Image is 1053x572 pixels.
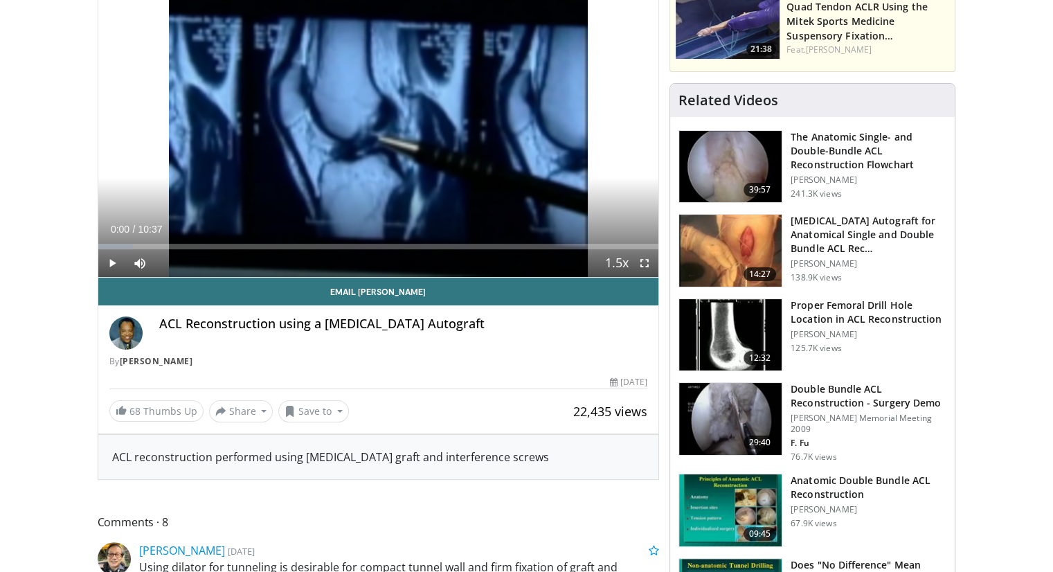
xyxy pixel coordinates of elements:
span: 21:38 [746,43,776,55]
h4: Related Videos [678,92,778,109]
p: 125.7K views [791,343,841,354]
div: [DATE] [610,376,647,388]
a: [PERSON_NAME] [806,44,872,55]
img: Fu_0_3.png.150x105_q85_crop-smart_upscale.jpg [679,131,782,203]
span: 09:45 [744,527,777,541]
a: 29:40 Double Bundle ACL Reconstruction - Surgery Demo [PERSON_NAME] Memorial Meeting 2009 F. Fu 7... [678,382,946,463]
span: 10:37 [138,224,162,235]
span: 14:27 [744,267,777,281]
img: Title_01_100001165_3.jpg.150x105_q85_crop-smart_upscale.jpg [679,299,782,371]
a: [PERSON_NAME] [139,543,225,558]
a: 39:57 The Anatomic Single- and Double-Bundle ACL Reconstruction Flowchart [PERSON_NAME] 241.3K views [678,130,946,204]
span: 22,435 views [573,403,647,420]
button: Fullscreen [631,249,658,277]
button: Play [98,249,126,277]
span: 68 [129,404,141,418]
span: 12:32 [744,351,777,365]
h3: Anatomic Double Bundle ACL Reconstruction [791,474,946,501]
span: / [133,224,136,235]
a: Email [PERSON_NAME] [98,278,659,305]
p: [PERSON_NAME] [791,258,946,269]
small: [DATE] [228,545,255,557]
p: [PERSON_NAME] Memorial Meeting 2009 [791,413,946,435]
div: Feat. [786,44,949,56]
h3: [MEDICAL_DATA] Autograft for Anatomical Single and Double Bundle ACL Rec… [791,214,946,256]
img: 281064_0003_1.png.150x105_q85_crop-smart_upscale.jpg [679,215,782,287]
span: 29:40 [744,436,777,449]
p: 138.9K views [791,272,841,283]
button: Mute [126,249,154,277]
a: 09:45 Anatomic Double Bundle ACL Reconstruction [PERSON_NAME] 67.9K views [678,474,946,547]
p: 76.7K views [791,452,836,463]
div: Progress Bar [98,244,659,249]
span: Comments 8 [98,513,660,531]
p: 67.9K views [791,518,836,529]
span: 0:00 [111,224,129,235]
button: Share [209,400,273,422]
p: 241.3K views [791,188,841,199]
h3: Double Bundle ACL Reconstruction - Surgery Demo [791,382,946,410]
h4: ACL Reconstruction using a [MEDICAL_DATA] Autograft [159,316,648,332]
div: By [109,355,648,368]
p: [PERSON_NAME] [791,175,946,186]
a: 12:32 Proper Femoral Drill Hole Location in ACL Reconstruction [PERSON_NAME] 125.7K views [678,298,946,372]
p: [PERSON_NAME] [791,504,946,515]
p: F. Fu [791,438,946,449]
a: 14:27 [MEDICAL_DATA] Autograft for Anatomical Single and Double Bundle ACL Rec… [PERSON_NAME] 138... [678,214,946,287]
span: 39:57 [744,183,777,197]
a: 68 Thumbs Up [109,400,204,422]
h3: Proper Femoral Drill Hole Location in ACL Reconstruction [791,298,946,326]
button: Save to [278,400,349,422]
img: Avatar [109,316,143,350]
p: [PERSON_NAME] [791,329,946,340]
img: ffu_3.png.150x105_q85_crop-smart_upscale.jpg [679,383,782,455]
a: [PERSON_NAME] [120,355,193,367]
div: ACL reconstruction performed using [MEDICAL_DATA] graft and interference screws [112,449,645,465]
img: 38685_0000_3.png.150x105_q85_crop-smart_upscale.jpg [679,474,782,546]
h3: The Anatomic Single- and Double-Bundle ACL Reconstruction Flowchart [791,130,946,172]
button: Playback Rate [603,249,631,277]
